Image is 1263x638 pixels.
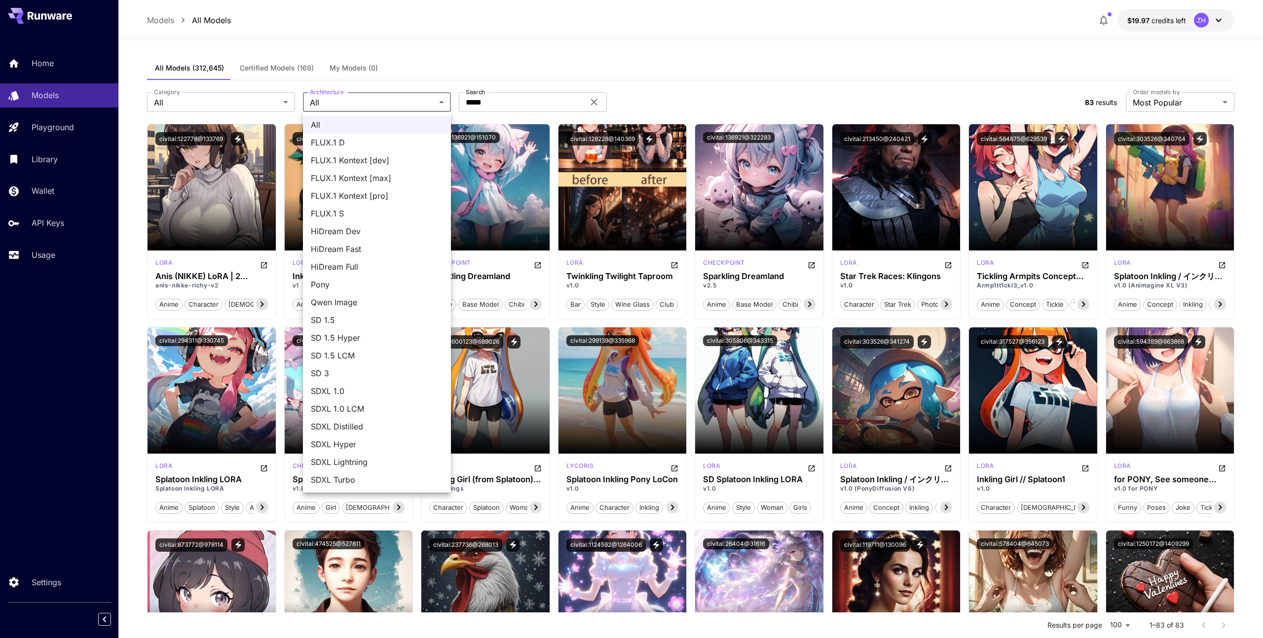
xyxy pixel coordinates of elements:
[311,208,443,219] span: FLUX.1 S
[311,350,443,361] span: SD 1.5 LCM
[311,332,443,344] span: SD 1.5 Hyper
[311,385,443,397] span: SDXL 1.0
[311,119,443,131] span: All
[311,190,443,202] span: FLUX.1 Kontext [pro]
[311,438,443,450] span: SDXL Hyper
[311,367,443,379] span: SD 3
[311,456,443,468] span: SDXL Lightning
[311,243,443,255] span: HiDream Fast
[311,296,443,308] span: Qwen Image
[311,474,443,486] span: SDXL Turbo
[311,172,443,184] span: FLUX.1 Kontext [max]
[311,225,443,237] span: HiDream Dev
[311,261,443,273] span: HiDream Full
[311,137,443,148] span: FLUX.1 D
[311,403,443,415] span: SDXL 1.0 LCM
[311,279,443,290] span: Pony
[311,154,443,166] span: FLUX.1 Kontext [dev]
[311,421,443,432] span: SDXL Distilled
[311,314,443,326] span: SD 1.5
